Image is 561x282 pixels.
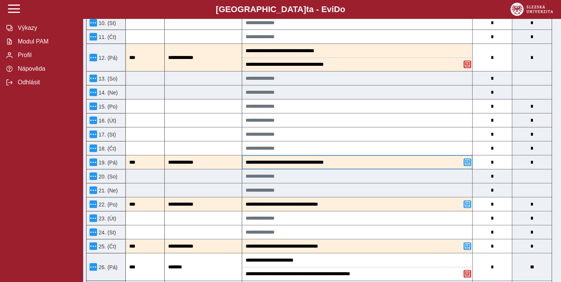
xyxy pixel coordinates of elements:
span: 25. (Čt) [97,243,116,249]
span: 12. (Pá) [97,55,117,61]
button: Menu [90,19,97,26]
span: o [340,5,345,14]
button: Menu [90,242,97,250]
span: Výkazy [15,25,77,31]
span: 20. (So) [97,174,117,180]
span: 10. (St) [97,20,116,26]
span: 17. (St) [97,132,116,138]
button: Menu [90,102,97,110]
button: Menu [90,74,97,82]
span: 23. (Út) [97,215,116,222]
span: t [306,5,309,14]
button: Menu [90,186,97,194]
button: Odstranit poznámku [464,270,471,277]
span: 24. (St) [97,229,116,236]
button: Menu [90,200,97,208]
span: Profil [15,52,77,59]
button: Menu [90,158,97,166]
button: Menu [90,54,97,61]
span: Modul PAM [15,38,77,45]
button: Menu [90,88,97,96]
span: 18. (Čt) [97,146,116,152]
span: 26. (Pá) [97,264,117,270]
button: Přidat poznámku [464,200,471,208]
button: Přidat poznámku [464,242,471,250]
span: Odhlásit [15,79,77,86]
span: 16. (Út) [97,118,116,124]
span: 11. (Čt) [97,34,116,40]
button: Menu [90,130,97,138]
button: Menu [90,144,97,152]
button: Menu [90,116,97,124]
span: 22. (Po) [97,201,117,208]
span: Nápověda [15,65,77,72]
span: 21. (Ne) [97,187,118,194]
img: logo_web_su.png [510,3,553,16]
button: Menu [90,263,97,271]
button: Menu [90,228,97,236]
button: Menu [90,33,97,40]
button: Menu [90,172,97,180]
span: 19. (Pá) [97,160,117,166]
span: 13. (So) [97,76,117,82]
span: D [334,5,340,14]
b: [GEOGRAPHIC_DATA] a - Evi [23,5,538,14]
span: 15. (Po) [97,104,117,110]
button: Menu [90,214,97,222]
button: Přidat poznámku [464,158,471,166]
button: Odstranit poznámku [464,60,471,68]
span: 14. (Ne) [97,90,118,96]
